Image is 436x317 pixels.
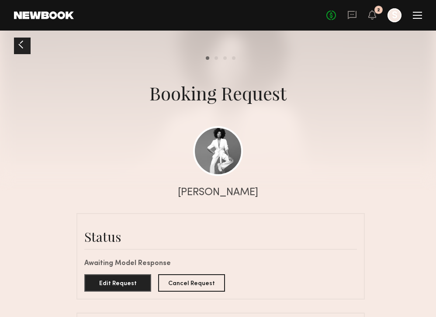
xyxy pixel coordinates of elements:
[149,81,287,105] div: Booking Request
[158,274,225,292] button: Cancel Request
[388,8,401,22] a: S
[377,8,380,13] div: 2
[178,188,258,198] div: [PERSON_NAME]
[84,228,357,245] div: Status
[84,260,357,267] div: Awaiting Model Response
[84,274,151,292] button: Edit Request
